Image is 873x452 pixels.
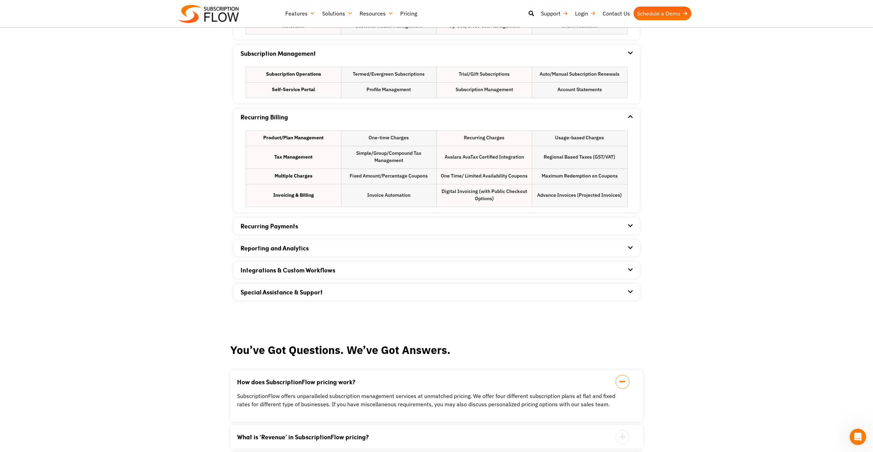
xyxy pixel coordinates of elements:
[634,7,691,20] a: Schedule a Demo
[532,67,627,82] li: Auto/Manual Subscription Renewals
[241,222,298,230] a: Recurring Payments
[241,244,309,252] a: Reporting and Analytics
[266,71,321,78] strong: Subscription Operations
[241,125,633,212] div: Recurring Billing
[537,7,572,20] a: Support
[532,169,627,184] li: Maximum Redemption on Coupons
[850,429,866,445] iframe: Intercom live chat
[241,109,633,125] div: Recurring Billing
[179,5,239,23] img: Subscriptionflow
[437,146,532,169] li: Avalara AvaTax Certified Integration
[397,7,420,20] a: Pricing
[341,131,436,146] li: One-time Charges
[282,7,319,20] a: Features
[237,379,619,385] a: How does SubscriptionFlow pricing work?
[237,434,619,440] a: What is ‘Revenue’ in SubscriptionFlow pricing?
[237,385,619,408] div: How does SubscriptionFlow pricing work?
[437,169,532,184] li: One Time/ Limited Availability Coupons
[274,153,312,161] strong: Tax Management
[241,45,633,62] div: Subscription Management
[241,112,288,121] a: Recurring Billing
[437,131,532,146] li: Recurring Charges
[341,83,436,98] li: Profile Management
[437,184,532,207] li: Digital Invoicing (with Public Checkout Options)
[356,7,397,20] a: Resources
[241,262,633,278] div: Integrations & Custom Workflows
[341,184,436,207] li: Invoice Automation
[437,83,532,98] li: Subscription Management
[532,146,627,169] li: Regional Based Taxes (GST/VAT)
[241,288,323,297] a: Special Assistance & Support
[241,284,633,300] div: Special Assistance & Support
[341,169,436,184] li: Fixed Amount/Percentage Coupons
[532,184,627,207] li: Advance Invoices (Projected Invoices)
[230,344,643,356] h2: You’ve Got Questions. We’ve Got Answers.
[341,67,436,82] li: Termed/Evergreen Subscriptions
[241,62,633,103] div: Subscription Management
[532,83,627,98] li: Account Statements
[241,218,633,234] div: Recurring Payments
[273,192,314,199] strong: Invoicing & Billing
[272,86,315,93] strong: Self-Service Portal
[599,7,634,20] a: Contact Us
[263,134,323,141] strong: Product/Plan Management
[341,146,436,169] li: Simple/Group/Compound Tax Management
[319,7,356,20] a: Solutions
[241,266,335,275] a: Integrations & Custom Workflows
[241,240,633,256] div: Reporting and Analytics
[237,392,619,408] p: SubscriptionFlow offers unparalleled subscription management services at unmatched pricing. We of...
[532,131,627,146] li: Usage-based Charges
[437,67,532,82] li: Trial/Gift Subscriptions
[241,49,316,58] a: Subscription Management
[572,7,599,20] a: Login
[275,172,312,180] strong: Multiple Charges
